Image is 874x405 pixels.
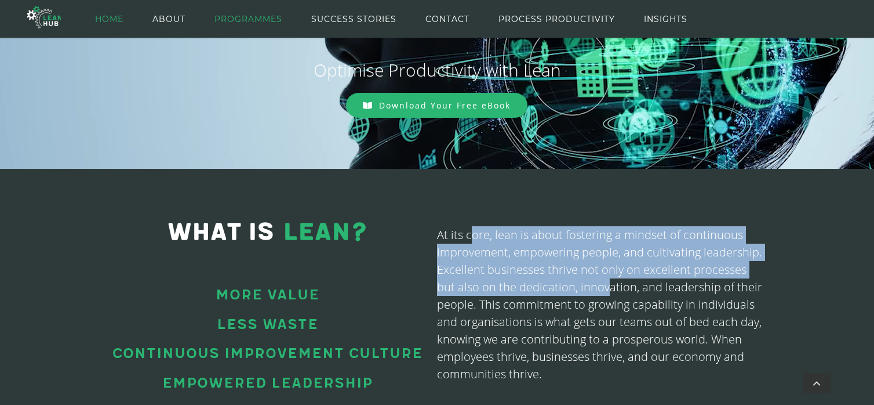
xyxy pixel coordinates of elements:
[283,218,368,247] span: LEAN?
[112,286,423,392] span: More Value Less waste Continuous improvement culture Empowered leadership
[27,1,61,33] img: The Lean Hub | Optimising productivity with Lean Logo
[314,58,561,82] span: Optimise Productivity with Lean
[346,93,527,118] a: Download Your Free eBook
[379,100,511,111] span: Download Your Free eBook
[437,226,763,383] p: At its core, lean is about fostering a mindset of continuous improvement, empowering people, and ...
[167,218,274,247] span: WHAT IS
